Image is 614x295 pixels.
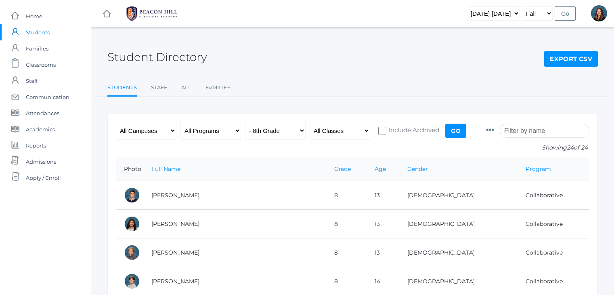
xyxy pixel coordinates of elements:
a: Gender [407,165,428,173]
h2: Student Directory [107,51,207,63]
a: All [181,80,191,96]
td: [PERSON_NAME] [143,238,326,267]
img: BHCALogos-05-308ed15e86a5a0abce9b8dd61676a3503ac9727e845dece92d48e8588c001991.png [122,4,182,24]
span: Home [26,8,42,24]
td: Collaborative [518,181,589,210]
th: Photo [116,158,143,181]
td: 8 [326,238,367,267]
input: Include Archived [378,127,386,135]
div: Noah Boucher [124,244,140,261]
td: 8 [326,181,367,210]
a: Students [107,80,137,97]
span: Students [26,24,50,40]
td: [DEMOGRAPHIC_DATA] [399,181,518,210]
span: Communication [26,89,69,105]
input: Filter by name [500,124,589,138]
span: Staff [26,73,38,89]
td: Collaborative [518,238,589,267]
a: Grade [334,165,351,173]
td: [PERSON_NAME] [143,181,326,210]
td: 13 [367,210,399,238]
div: Heather Mangimelli [591,5,607,21]
td: 13 [367,238,399,267]
a: Export CSV [544,51,598,67]
td: 8 [326,210,367,238]
a: Age [375,165,386,173]
td: [PERSON_NAME] [143,210,326,238]
input: Go [445,124,466,138]
td: Collaborative [518,210,589,238]
a: Program [526,165,551,173]
div: Caiden Boyer [124,273,140,289]
span: Admissions [26,154,56,170]
p: Showing of 24 [486,143,589,152]
td: 13 [367,181,399,210]
span: 24 [567,144,574,151]
div: Jake Arnold [124,187,140,203]
td: [DEMOGRAPHIC_DATA] [399,238,518,267]
div: Amaya Arteaga [124,216,140,232]
a: Families [205,80,231,96]
span: Academics [26,121,55,137]
a: Full Name [151,165,180,173]
td: [DEMOGRAPHIC_DATA] [399,210,518,238]
span: Apply / Enroll [26,170,61,186]
a: Staff [151,80,167,96]
span: Reports [26,137,46,154]
span: Include Archived [386,126,439,136]
span: Families [26,40,48,57]
span: Attendances [26,105,59,121]
span: Classrooms [26,57,56,73]
input: Go [555,6,576,21]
